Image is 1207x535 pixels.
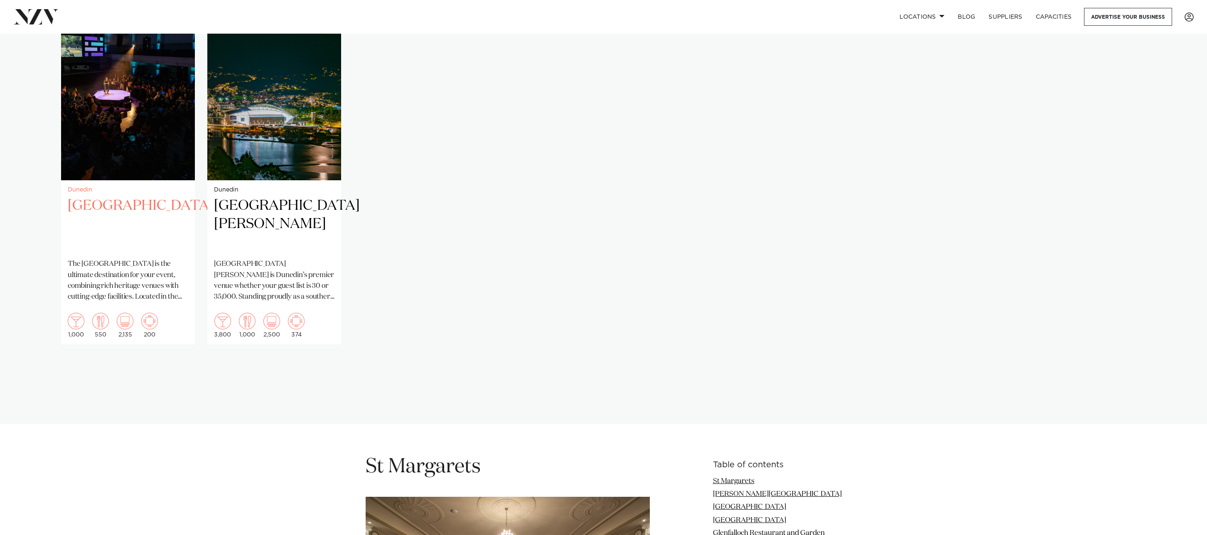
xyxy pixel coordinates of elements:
div: 2,135 [117,313,133,338]
img: meeting.png [288,313,305,329]
a: Dunedin [GEOGRAPHIC_DATA][PERSON_NAME] [GEOGRAPHIC_DATA][PERSON_NAME] is Dunedin’s premier venue ... [207,1,341,344]
h1: St Margarets [366,454,650,480]
img: cocktail.png [214,313,231,329]
swiper-slide: 2 / 2 [207,1,341,344]
img: meeting.png [141,313,158,329]
a: Advertise your business [1084,8,1172,26]
p: [GEOGRAPHIC_DATA][PERSON_NAME] is Dunedin’s premier venue whether your guest list is 30 or 35,000... [214,259,334,302]
small: Dunedin [214,187,334,193]
img: theatre.png [117,313,133,329]
div: 550 [92,313,109,338]
a: SUPPLIERS [982,8,1029,26]
a: St Margarets [713,478,755,485]
a: [GEOGRAPHIC_DATA] [713,503,786,510]
div: 1,000 [239,313,256,338]
div: 374 [288,313,305,338]
div: 2,500 [263,313,280,338]
a: Locations [893,8,951,26]
img: nzv-logo.png [13,9,59,24]
img: dining.png [239,313,256,329]
img: theatre.png [263,313,280,329]
p: The [GEOGRAPHIC_DATA] is the ultimate destination for your event, combining rich heritage venues ... [68,259,188,302]
a: [PERSON_NAME][GEOGRAPHIC_DATA] [713,491,842,498]
h2: [GEOGRAPHIC_DATA] [68,196,188,253]
div: 3,800 [214,313,231,338]
a: BLOG [951,8,982,26]
a: [GEOGRAPHIC_DATA] [713,517,786,524]
a: Dunedin [GEOGRAPHIC_DATA] The [GEOGRAPHIC_DATA] is the ultimate destination for your event, combi... [61,1,195,344]
a: Capacities [1029,8,1079,26]
img: cocktail.png [68,313,84,329]
img: dining.png [92,313,109,329]
div: 1,000 [68,313,84,338]
h2: [GEOGRAPHIC_DATA][PERSON_NAME] [214,196,334,253]
h6: Table of contents [713,461,842,469]
small: Dunedin [68,187,188,193]
div: 200 [141,313,158,338]
swiper-slide: 1 / 2 [61,1,195,344]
